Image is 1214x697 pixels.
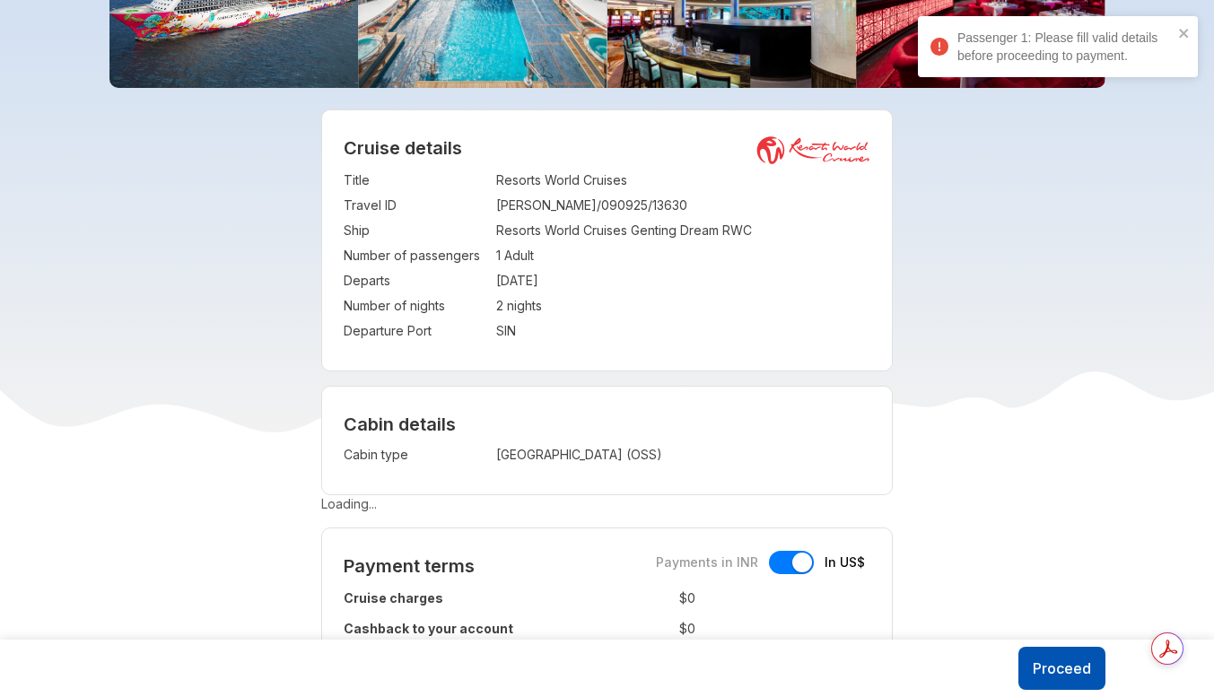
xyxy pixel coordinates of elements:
td: [DATE] [496,268,871,293]
td: Cabin type [344,442,487,467]
td: $ 0 [589,586,695,616]
span: In US$ [825,553,865,571]
td: Number of passengers [344,243,487,268]
td: [PERSON_NAME]/090925/13630 [496,193,871,218]
td: 2 nights [496,293,871,318]
small: By [DATE] [344,638,580,653]
td: : [487,193,496,218]
h4: Cabin details [344,414,871,435]
td: : [487,268,496,293]
strong: Cashback to your account [344,621,513,636]
h2: Payment terms [344,555,695,577]
span: Payments in INR [656,553,758,571]
td: : [487,243,496,268]
td: Number of nights [344,293,487,318]
div: Loading... [321,495,894,513]
td: $ 0 [589,616,695,662]
td: : [487,293,496,318]
td: Resorts World Cruises [496,168,871,193]
td: 1 Adult [496,243,871,268]
button: Proceed [1018,647,1105,690]
td: Resorts World Cruises Genting Dream RWC [496,218,871,243]
div: Passenger 1: Please fill valid details before proceeding to payment. [957,29,1173,65]
td: : [580,616,589,662]
td: : [487,318,496,344]
td: Departs [344,268,487,293]
td: Travel ID [344,193,487,218]
td: Ship [344,218,487,243]
td: SIN [496,318,871,344]
td: Title [344,168,487,193]
td: [GEOGRAPHIC_DATA] (OSS) [496,442,732,467]
button: close [1178,23,1191,41]
td: : [580,586,589,616]
td: : [487,218,496,243]
td: : [487,168,496,193]
td: : [487,442,496,467]
strong: Cruise charges [344,590,443,606]
h2: Cruise details [344,137,871,159]
td: Departure Port [344,318,487,344]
